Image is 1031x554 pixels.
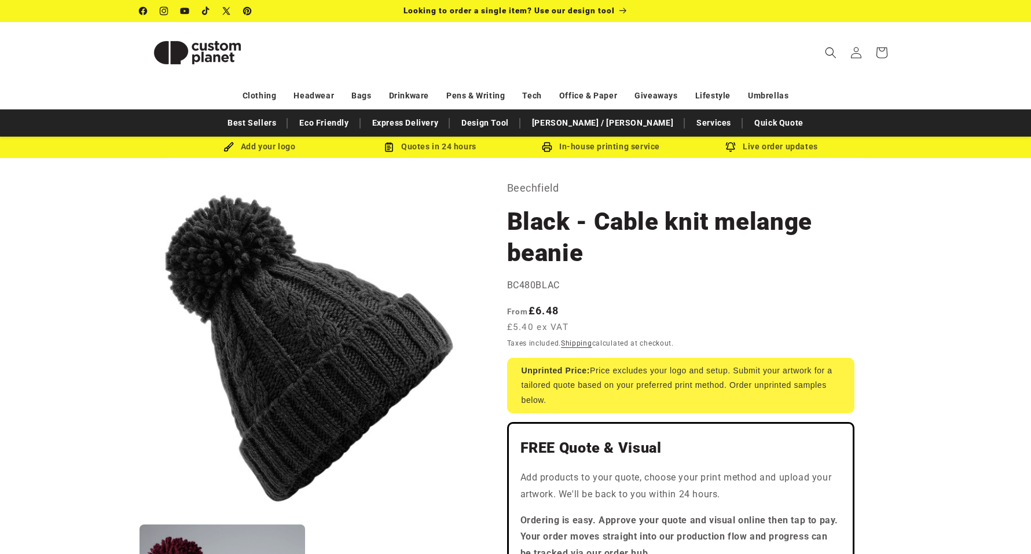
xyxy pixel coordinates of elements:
a: Pens & Writing [446,86,505,106]
a: Best Sellers [222,113,282,133]
h2: FREE Quote & Visual [520,439,841,457]
span: Looking to order a single item? Use our design tool [403,6,615,15]
img: Brush Icon [223,142,234,152]
div: Price excludes your logo and setup. Submit your artwork for a tailored quote based on your prefer... [507,358,854,413]
summary: Search [818,40,843,65]
a: Quick Quote [749,113,809,133]
p: Add products to your quote, choose your print method and upload your artwork. We'll be back to yo... [520,469,841,503]
a: Office & Paper [559,86,617,106]
iframe: Chat Widget [973,498,1031,554]
a: Tech [522,86,541,106]
h1: Black - Cable knit melange beanie [507,206,854,269]
a: Custom Planet [135,22,259,83]
div: In-house printing service [516,140,687,154]
div: Taxes included. calculated at checkout. [507,337,854,349]
img: Order updates [725,142,736,152]
a: Drinkware [389,86,429,106]
span: BC480BLAC [507,280,560,291]
a: Clothing [243,86,277,106]
img: Custom Planet [140,27,255,79]
img: In-house printing [542,142,552,152]
a: Design Tool [456,113,515,133]
a: Giveaways [634,86,677,106]
a: Umbrellas [748,86,788,106]
strong: £6.48 [507,304,559,317]
span: £5.40 ex VAT [507,321,569,334]
span: From [507,307,529,316]
strong: Unprinted Price: [522,366,590,375]
div: Quotes in 24 hours [345,140,516,154]
a: Services [691,113,737,133]
a: Express Delivery [366,113,445,133]
p: Beechfield [507,179,854,197]
img: Order Updates Icon [384,142,394,152]
a: Eco Friendly [293,113,354,133]
a: Headwear [293,86,334,106]
div: Live order updates [687,140,857,154]
div: Add your logo [174,140,345,154]
a: Bags [351,86,371,106]
a: Shipping [561,339,592,347]
a: Lifestyle [695,86,731,106]
a: [PERSON_NAME] / [PERSON_NAME] [526,113,679,133]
